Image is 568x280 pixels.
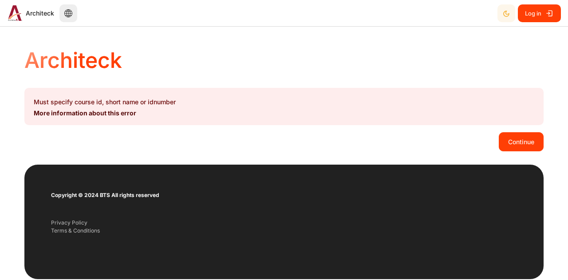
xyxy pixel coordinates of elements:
[497,4,515,22] button: Light Mode Dark Mode
[34,97,534,106] p: Must specify course id, short name or idnumber
[525,5,541,21] span: Log in
[34,109,136,117] a: More information about this error
[518,4,561,22] a: Log in
[4,5,54,21] a: Architeck Architeck
[26,8,54,18] span: Architeck
[499,132,544,151] button: Continue
[51,227,100,234] a: Terms & Conditions
[59,4,77,22] button: Languages
[51,219,87,226] a: Privacy Policy
[8,5,22,21] img: Architeck
[498,4,514,22] div: Dark Mode
[24,47,122,74] h1: Architeck
[51,192,159,198] strong: Copyright © 2024 BTS All rights reserved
